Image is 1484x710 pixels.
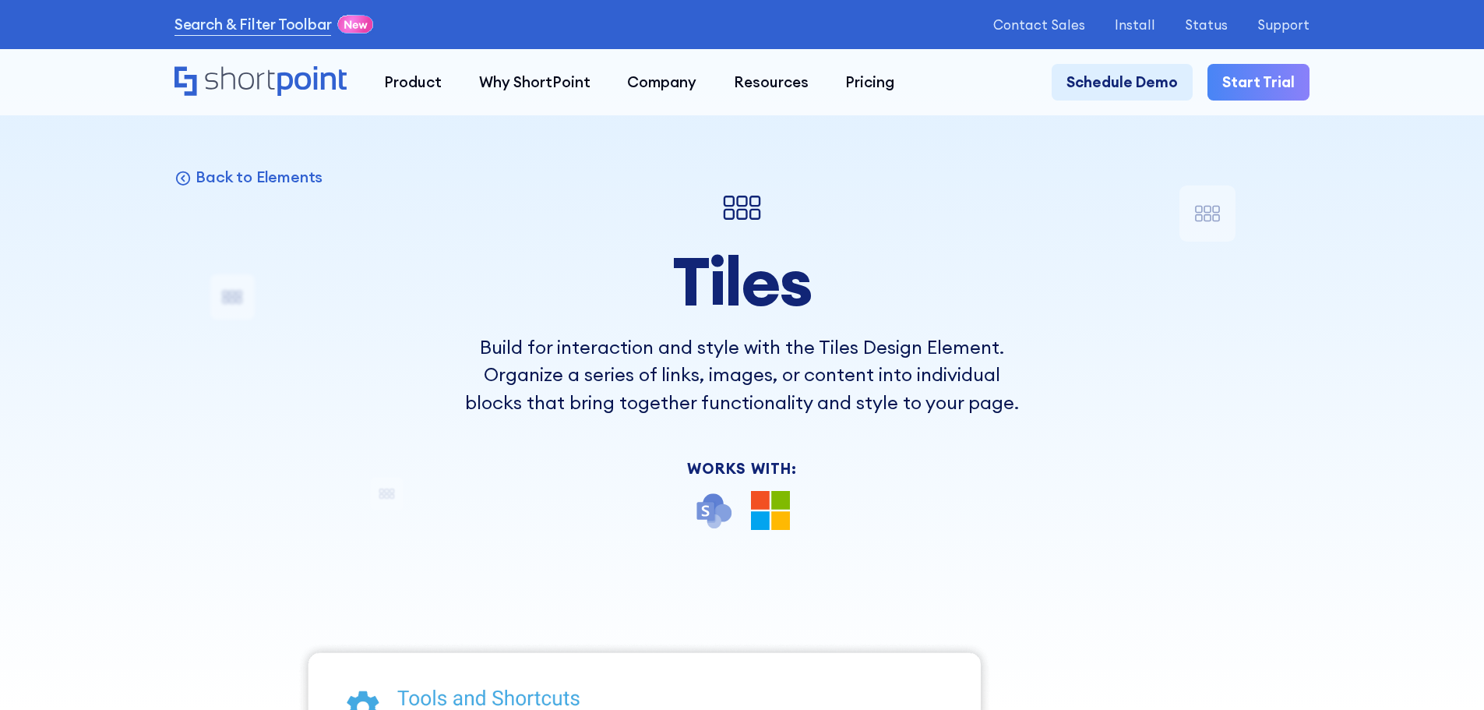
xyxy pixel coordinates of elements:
a: Schedule Demo [1052,64,1193,101]
a: Status [1185,17,1228,32]
a: Home [174,66,347,98]
div: Works With: [464,461,1020,476]
div: Why ShortPoint [479,71,590,94]
div: Company [627,71,696,94]
a: Pricing [827,64,914,101]
div: Product [384,71,442,94]
div: Resources [734,71,809,94]
div: Pricing [845,71,894,94]
a: Install [1115,17,1155,32]
img: Microsoft 365 logo [751,491,790,530]
a: Back to Elements [174,167,323,187]
a: Company [608,64,715,101]
a: Support [1257,17,1310,32]
a: Contact Sales [993,17,1085,32]
p: Build for interaction and style with the Tiles Design Element. Organize a series of links, images... [464,334,1020,417]
p: Back to Elements [196,167,323,187]
h1: Tiles [464,245,1020,318]
a: Product [365,64,460,101]
a: Why ShortPoint [460,64,609,101]
a: Resources [715,64,827,101]
a: Search & Filter Toolbar [174,13,332,36]
img: Tiles [720,185,764,230]
img: SharePoint icon [694,491,733,530]
a: Start Trial [1207,64,1310,101]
